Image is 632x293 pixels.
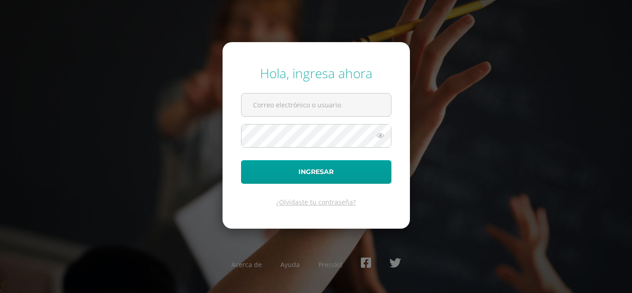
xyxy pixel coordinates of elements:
[242,94,391,116] input: Correo electrónico o usuario
[241,64,391,82] div: Hola, ingresa ahora
[241,160,391,184] button: Ingresar
[280,260,300,269] a: Ayuda
[276,198,356,206] a: ¿Olvidaste tu contraseña?
[231,260,262,269] a: Acerca de
[318,260,342,269] a: Presskit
